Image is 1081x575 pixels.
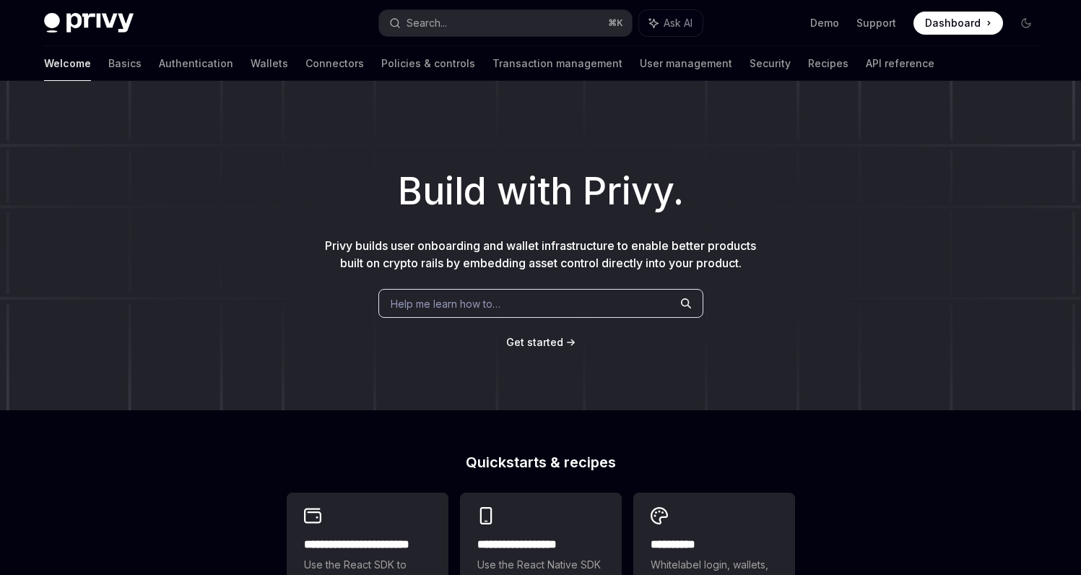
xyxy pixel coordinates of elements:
a: Transaction management [492,46,622,81]
a: Security [750,46,791,81]
a: Welcome [44,46,91,81]
a: Basics [108,46,142,81]
a: Authentication [159,46,233,81]
a: Get started [506,335,563,350]
a: Policies & controls [381,46,475,81]
span: ⌘ K [608,17,623,29]
button: Ask AI [639,10,703,36]
a: Dashboard [913,12,1003,35]
div: Search... [407,14,447,32]
h2: Quickstarts & recipes [287,455,795,470]
span: Get started [506,336,563,348]
a: API reference [866,46,934,81]
a: Recipes [808,46,848,81]
span: Help me learn how to… [391,296,500,311]
a: Support [856,16,896,30]
span: Ask AI [664,16,693,30]
h1: Build with Privy. [23,163,1058,220]
button: Toggle dark mode [1015,12,1038,35]
a: User management [640,46,732,81]
a: Demo [810,16,839,30]
a: Connectors [305,46,364,81]
button: Search...⌘K [379,10,632,36]
a: Wallets [251,46,288,81]
img: dark logo [44,13,134,33]
span: Privy builds user onboarding and wallet infrastructure to enable better products built on crypto ... [325,238,756,270]
span: Dashboard [925,16,981,30]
